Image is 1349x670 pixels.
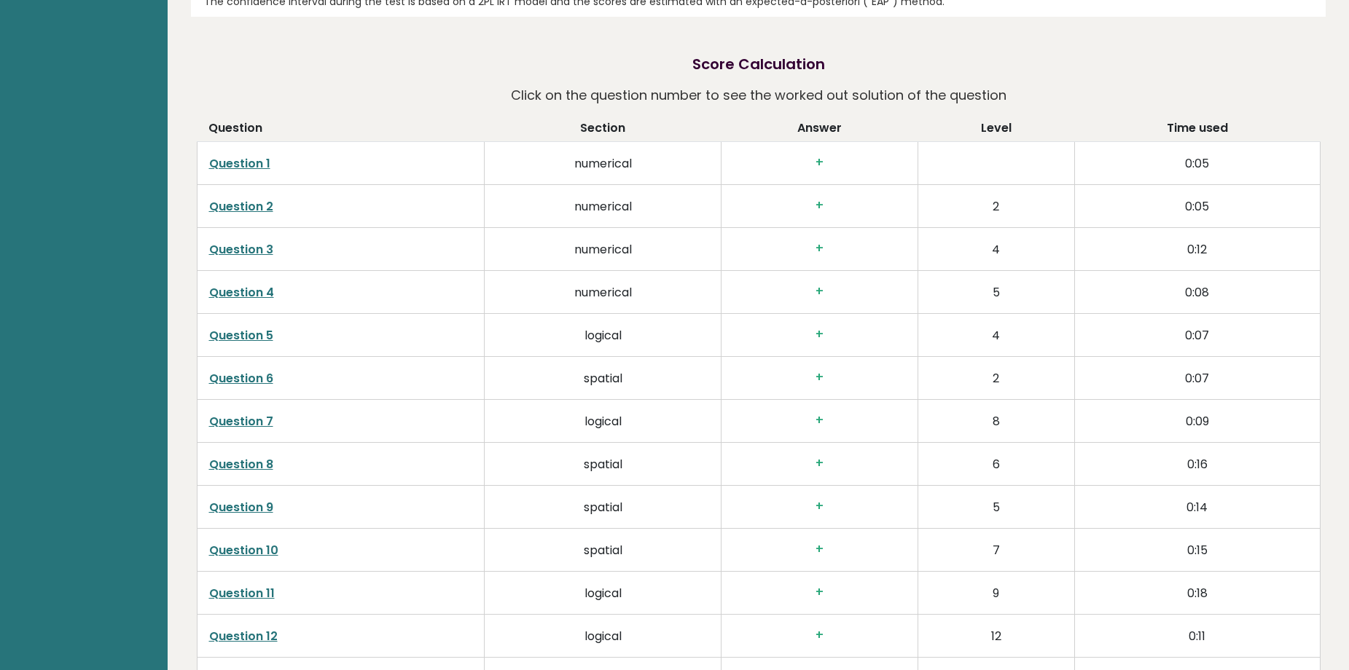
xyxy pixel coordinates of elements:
[209,284,274,301] a: Question 4
[918,313,1075,356] td: 4
[1074,571,1320,614] td: 0:18
[209,413,273,430] a: Question 7
[485,313,722,356] td: logical
[1074,399,1320,442] td: 0:09
[485,184,722,227] td: numerical
[1074,528,1320,571] td: 0:15
[485,119,722,142] th: Section
[209,241,273,258] a: Question 3
[692,53,825,75] h2: Score Calculation
[733,241,906,256] h3: +
[733,413,906,428] h3: +
[733,284,906,299] h3: +
[1074,356,1320,399] td: 0:07
[485,614,722,657] td: logical
[209,456,273,473] a: Question 8
[1074,227,1320,270] td: 0:12
[485,356,722,399] td: spatial
[733,585,906,600] h3: +
[485,141,722,184] td: numerical
[209,585,275,602] a: Question 11
[1074,119,1320,142] th: Time used
[209,370,273,387] a: Question 6
[918,356,1075,399] td: 2
[733,499,906,514] h3: +
[209,327,273,344] a: Question 5
[209,499,273,516] a: Question 9
[733,155,906,170] h3: +
[918,270,1075,313] td: 5
[918,571,1075,614] td: 9
[1074,442,1320,485] td: 0:16
[209,198,273,215] a: Question 2
[722,119,918,142] th: Answer
[209,628,278,645] a: Question 12
[918,485,1075,528] td: 5
[918,227,1075,270] td: 4
[918,614,1075,657] td: 12
[511,82,1006,109] p: Click on the question number to see the worked out solution of the question
[485,399,722,442] td: logical
[733,456,906,471] h3: +
[733,628,906,643] h3: +
[209,542,278,559] a: Question 10
[1074,614,1320,657] td: 0:11
[1074,313,1320,356] td: 0:07
[1074,141,1320,184] td: 0:05
[485,485,722,528] td: spatial
[485,227,722,270] td: numerical
[485,270,722,313] td: numerical
[1074,184,1320,227] td: 0:05
[733,327,906,342] h3: +
[209,155,270,172] a: Question 1
[197,119,485,142] th: Question
[733,542,906,557] h3: +
[918,528,1075,571] td: 7
[918,119,1075,142] th: Level
[733,198,906,213] h3: +
[918,399,1075,442] td: 8
[733,370,906,385] h3: +
[1074,485,1320,528] td: 0:14
[485,528,722,571] td: spatial
[485,442,722,485] td: spatial
[485,571,722,614] td: logical
[1074,270,1320,313] td: 0:08
[918,184,1075,227] td: 2
[918,442,1075,485] td: 6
